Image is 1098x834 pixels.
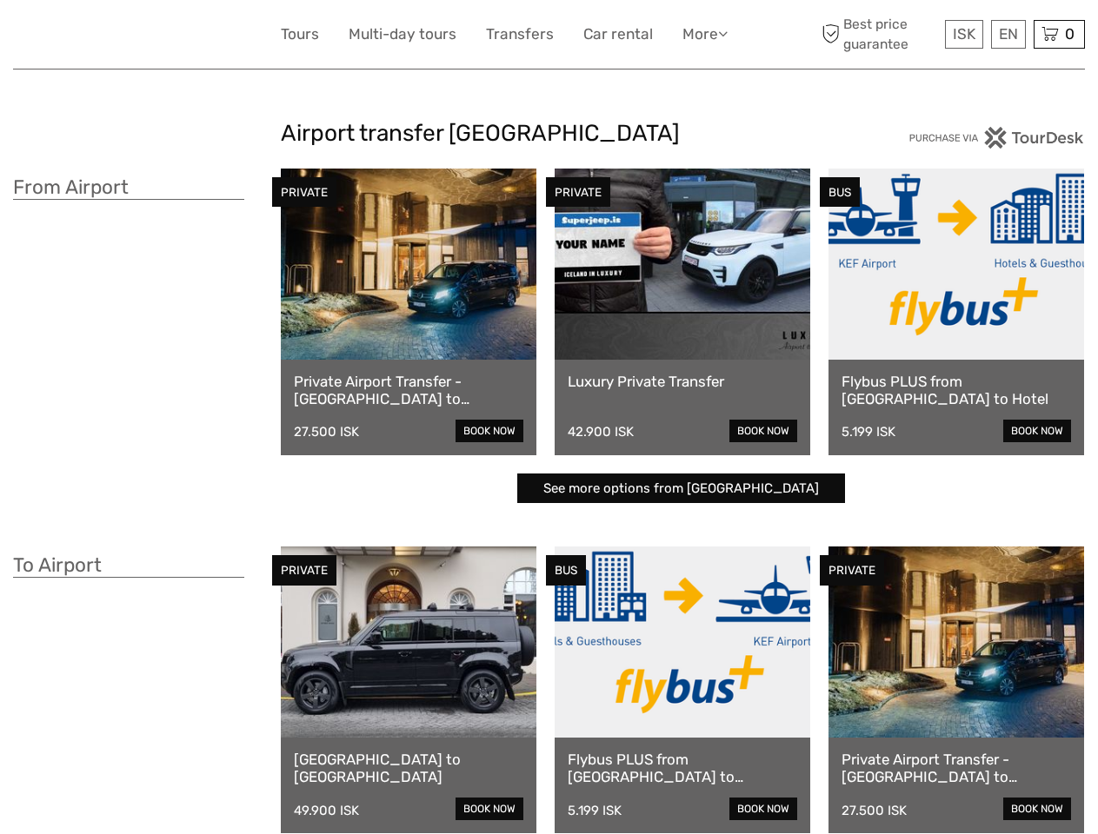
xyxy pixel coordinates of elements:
[456,420,523,442] a: book now
[294,424,359,440] div: 27.500 ISK
[349,22,456,47] a: Multi-day tours
[272,555,336,586] div: PRIVATE
[272,177,336,208] div: PRIVATE
[682,22,728,47] a: More
[546,177,610,208] div: PRIVATE
[583,22,653,47] a: Car rental
[568,373,797,390] a: Luxury Private Transfer
[568,424,634,440] div: 42.900 ISK
[842,424,895,440] div: 5.199 ISK
[842,373,1071,408] a: Flybus PLUS from [GEOGRAPHIC_DATA] to Hotel
[1062,25,1077,43] span: 0
[842,751,1071,786] a: Private Airport Transfer - [GEOGRAPHIC_DATA] to [GEOGRAPHIC_DATA]
[820,177,860,208] div: BUS
[568,751,797,786] a: Flybus PLUS from [GEOGRAPHIC_DATA] to [GEOGRAPHIC_DATA]
[13,175,244,200] h3: From Airport
[294,373,523,408] a: Private Airport Transfer - [GEOGRAPHIC_DATA] to [GEOGRAPHIC_DATA]
[281,22,319,47] a: Tours
[908,127,1085,149] img: PurchaseViaTourDesk.png
[729,420,797,442] a: book now
[842,803,907,818] div: 27.500 ISK
[729,798,797,820] a: book now
[991,20,1026,49] div: EN
[820,555,884,586] div: PRIVATE
[281,120,817,148] h2: Airport transfer [GEOGRAPHIC_DATA]
[1003,798,1071,820] a: book now
[13,553,244,578] h3: To Airport
[517,473,845,504] a: See more options from [GEOGRAPHIC_DATA]
[817,15,941,53] span: Best price guarantee
[568,803,622,818] div: 5.199 ISK
[456,798,523,820] a: book now
[294,751,523,786] a: [GEOGRAPHIC_DATA] to [GEOGRAPHIC_DATA]
[486,22,554,47] a: Transfers
[1003,420,1071,442] a: book now
[953,25,975,43] span: ISK
[294,803,359,818] div: 49.900 ISK
[546,555,586,586] div: BUS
